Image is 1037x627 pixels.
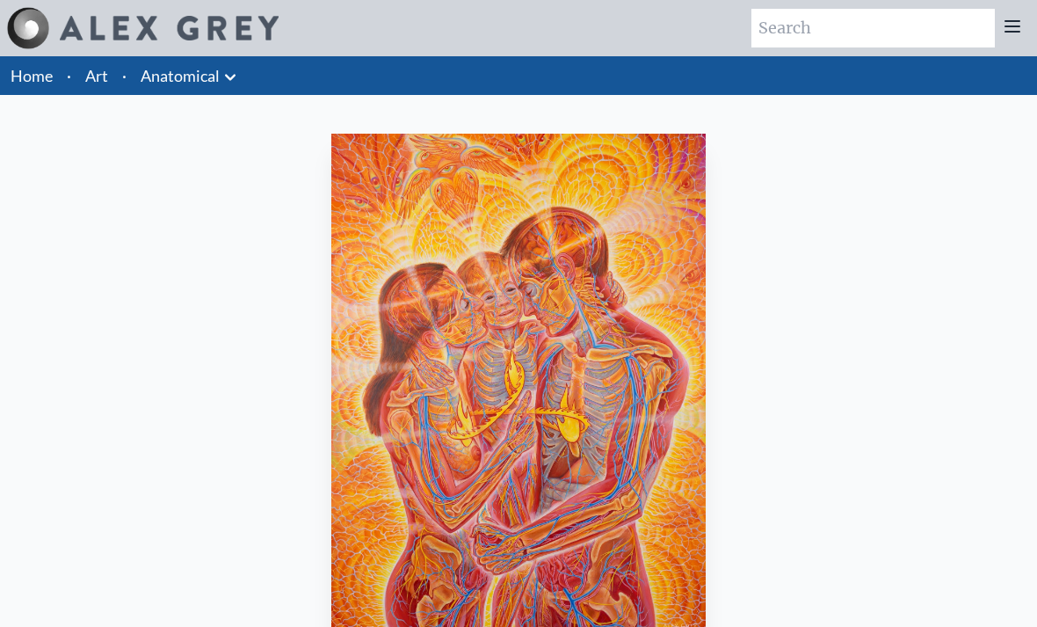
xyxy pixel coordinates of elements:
[751,9,995,47] input: Search
[11,66,53,85] a: Home
[115,56,134,95] li: ·
[60,56,78,95] li: ·
[85,63,108,88] a: Art
[141,63,220,88] a: Anatomical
